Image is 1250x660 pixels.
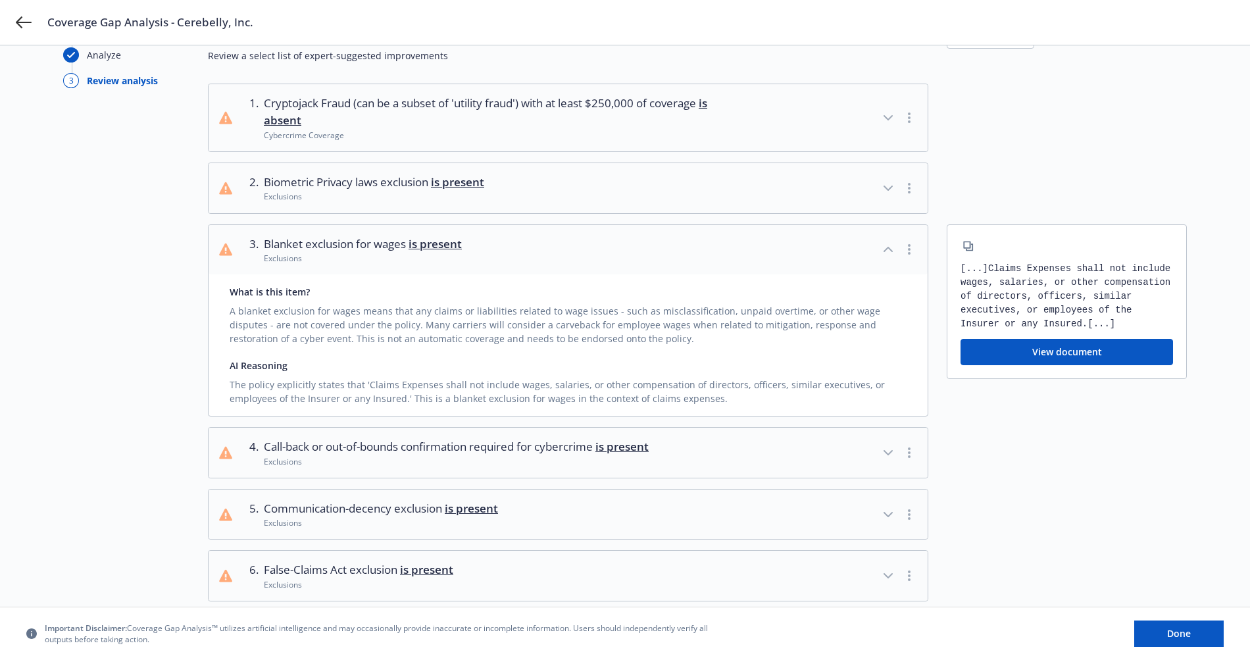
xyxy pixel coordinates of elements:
div: A blanket exclusion for wages means that any claims or liabilities related to wage issues - such ... [230,299,907,345]
div: Exclusions [264,456,649,467]
button: Done [1134,621,1224,647]
button: View document [961,339,1173,365]
span: is present [409,236,462,251]
button: 2.Biometric Privacy laws exclusion is presentExclusions [209,163,928,213]
span: Review a select list of expert-suggested improvements [208,49,1187,63]
span: False-Claims Act exclusion [264,561,453,578]
div: 1 . [243,95,259,141]
div: 3 . [243,236,259,265]
button: 6.False-Claims Act exclusion is presentExclusions [209,551,928,601]
div: Exclusions [264,579,453,590]
div: Exclusions [264,191,484,202]
span: Cryptojack Fraud (can be a subset of 'utility fraud') with at least $250,000 of coverage [264,95,743,130]
span: Blanket exclusion for wages [264,236,462,253]
span: Coverage Gap Analysis™ utilizes artificial intelligence and may occasionally provide inaccurate o... [45,622,716,645]
div: 6 . [243,561,259,590]
div: Analyze [87,48,121,62]
span: is present [595,439,649,454]
div: [...] Claims Expenses shall not include wages, salaries, or other compensation of directors, offi... [961,262,1173,331]
div: 3 [63,73,79,88]
div: Review analysis [87,74,158,88]
button: 4.Call-back or out-of-bounds confirmation required for cybercrime is presentExclusions [209,428,928,478]
span: 9 [300,24,309,46]
div: Exclusions [264,517,498,528]
span: is present [400,562,453,577]
span: Important Disclaimer: [45,622,127,634]
div: What is this item? [230,285,907,299]
div: 5 . [243,500,259,529]
div: The policy explicitly states that 'Claims Expenses shall not include wages, salaries, or other co... [230,372,907,405]
div: 4 . [243,438,259,467]
span: Biometric Privacy laws exclusion [264,174,484,191]
div: 2 . [243,174,259,203]
button: 3.Blanket exclusion for wages is presentExclusions [209,225,928,275]
span: is present [445,501,498,516]
button: 5.Communication-decency exclusion is presentExclusions [209,490,928,540]
span: Call-back or out-of-bounds confirmation required for cybercrime [264,438,649,455]
span: Communication-decency exclusion [264,500,498,517]
button: 1.Cryptojack Fraud (can be a subset of 'utility fraud') with at least $250,000 of coverage is abs... [209,84,928,151]
span: Coverage Gap Analysis - Cerebelly, Inc. [47,14,253,30]
div: AI Reasoning [230,359,907,372]
div: Exclusions [264,253,462,264]
div: Cybercrime Coverage [264,130,743,141]
span: is present [431,174,484,190]
span: Done [1167,627,1191,640]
